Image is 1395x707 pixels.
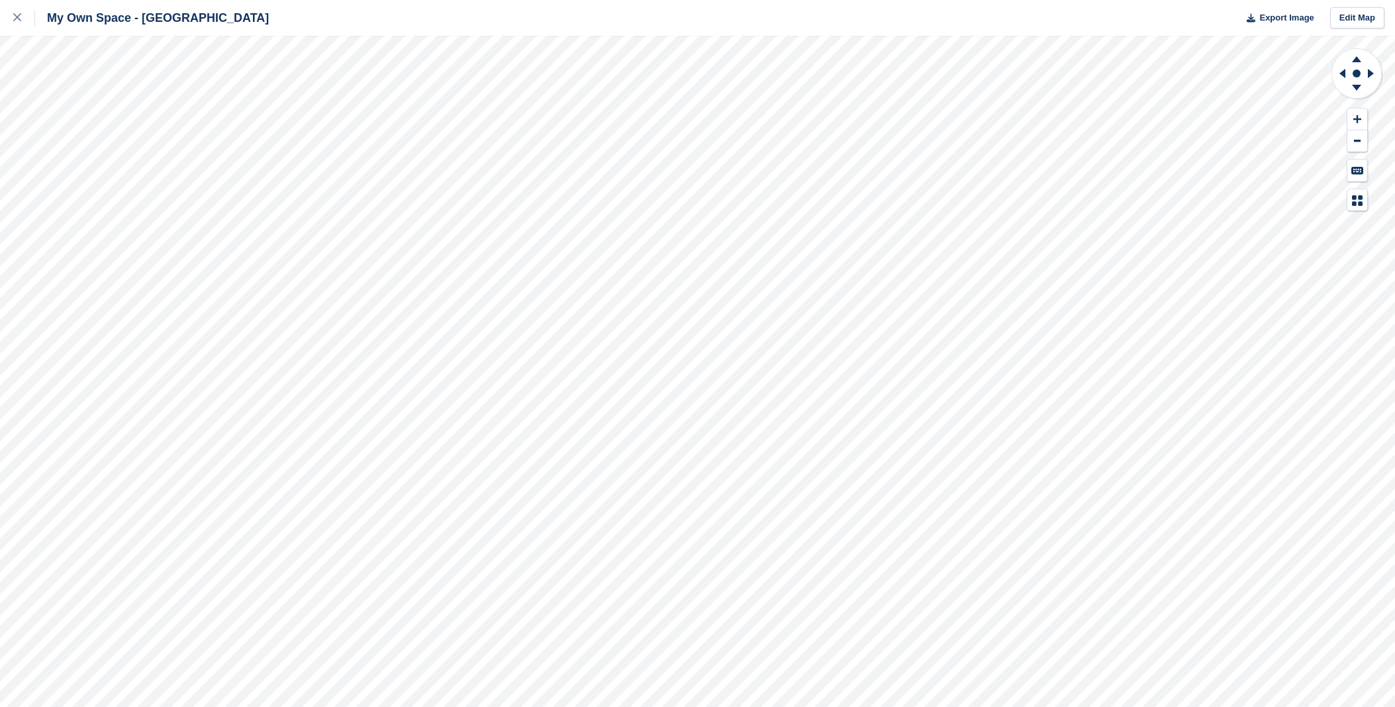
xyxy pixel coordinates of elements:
button: Keyboard Shortcuts [1347,160,1367,181]
div: My Own Space - [GEOGRAPHIC_DATA] [35,10,269,26]
button: Map Legend [1347,189,1367,211]
a: Edit Map [1330,7,1384,29]
button: Zoom In [1347,109,1367,130]
button: Zoom Out [1347,130,1367,152]
span: Export Image [1259,11,1314,24]
button: Export Image [1239,7,1314,29]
